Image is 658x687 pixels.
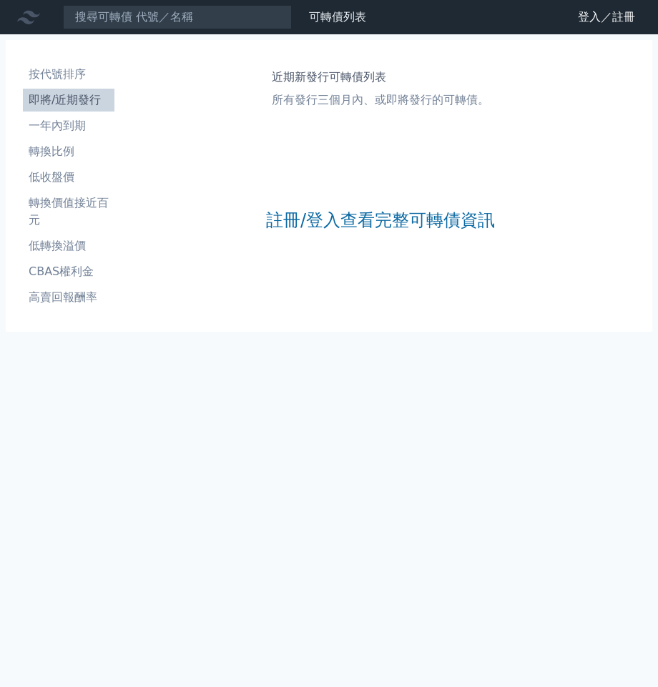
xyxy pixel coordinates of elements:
a: 一年內到期 [23,114,114,137]
a: 轉換價值接近百元 [23,192,114,232]
li: CBAS權利金 [23,263,114,280]
li: 低收盤價 [23,169,114,186]
li: 按代號排序 [23,66,114,83]
a: 即將/近期發行 [23,89,114,112]
input: 搜尋可轉債 代號／名稱 [63,5,292,29]
li: 高賣回報酬率 [23,289,114,306]
li: 一年內到期 [23,117,114,134]
a: 註冊/登入查看完整可轉債資訊 [266,209,495,232]
h1: 近期新發行可轉債列表 [272,69,489,86]
a: 按代號排序 [23,63,114,86]
li: 轉換價值接近百元 [23,194,114,229]
a: 高賣回報酬率 [23,286,114,309]
li: 轉換比例 [23,143,114,160]
li: 低轉換溢價 [23,237,114,254]
a: 低收盤價 [23,166,114,189]
a: CBAS權利金 [23,260,114,283]
a: 可轉債列表 [309,10,366,24]
li: 即將/近期發行 [23,92,114,109]
a: 登入／註冊 [566,6,647,29]
a: 低轉換溢價 [23,234,114,257]
a: 轉換比例 [23,140,114,163]
p: 所有發行三個月內、或即將發行的可轉債。 [272,92,489,109]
